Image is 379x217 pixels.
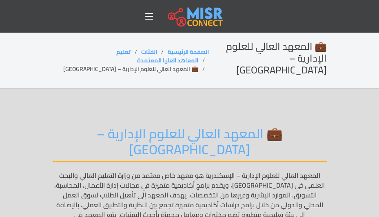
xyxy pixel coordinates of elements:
[63,65,209,73] li: 💼 المعهد العالي للعلوم الإدارية – [GEOGRAPHIC_DATA]
[137,55,198,66] a: المعاهد العليا المعتمدة
[168,6,222,27] img: main.misr_connect
[141,46,157,57] a: الفئات
[116,46,131,57] a: تعليم
[53,126,327,162] h2: 💼 المعهد العالي للعلوم الإدارية – [GEOGRAPHIC_DATA]
[209,41,326,76] h2: 💼 المعهد العالي للعلوم الإدارية – [GEOGRAPHIC_DATA]
[168,46,209,57] a: الصفحة الرئيسية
